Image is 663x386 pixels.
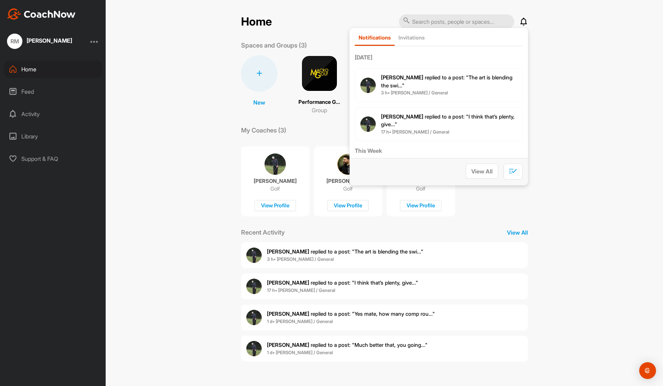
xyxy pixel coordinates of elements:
span: replied to a post : "Much better that, you going..." [267,342,428,348]
img: user avatar [360,78,376,93]
div: [PERSON_NAME] [27,38,72,43]
div: View Profile [327,200,369,212]
div: RM [7,34,22,49]
div: View Profile [400,200,442,212]
b: 17 h • [PERSON_NAME] / General [381,129,449,135]
p: [PERSON_NAME] [326,178,369,185]
b: [PERSON_NAME] [267,342,309,348]
p: Notifications [359,34,391,41]
label: This Week [355,146,523,155]
img: user avatar [360,116,376,132]
span: replied to a post : "The art is blending the swi..." [267,248,423,255]
img: coach avatar [265,153,286,175]
a: Performance GroupGroup [298,55,340,114]
p: View All [507,228,528,237]
div: Home [4,60,103,78]
span: replied to a post : "The art is blending the swi..." [381,74,513,89]
span: View All [471,168,493,175]
div: Support & FAQ [4,150,103,167]
p: Golf [343,185,353,192]
button: View All [466,164,498,179]
img: square_a52b06147c2652f14c93095340da76ea.png [301,55,338,92]
input: Search posts, people or spaces... [399,14,514,29]
b: 3 h • [PERSON_NAME] / General [381,90,448,95]
span: replied to a post : "Yes mate, how many comp rou..." [267,310,435,317]
p: Golf [270,185,280,192]
div: Library [4,128,103,145]
b: [PERSON_NAME] [267,310,309,317]
p: Recent Activity [241,228,285,237]
p: Golf [416,185,425,192]
p: Group [312,106,327,114]
img: coach avatar [337,153,359,175]
b: [PERSON_NAME] [381,113,423,120]
b: 1 d • [PERSON_NAME] / General [267,350,333,355]
div: Open Intercom Messenger [639,362,656,379]
img: user avatar [246,279,262,294]
p: Spaces and Groups (3) [241,41,307,50]
img: user avatar [246,310,262,325]
label: [DATE] [355,53,523,62]
img: CoachNow [7,8,76,20]
p: New [253,98,265,107]
img: user avatar [246,248,262,263]
div: View Profile [254,200,296,212]
p: Invitations [398,34,425,41]
p: [PERSON_NAME] [254,178,297,185]
b: [PERSON_NAME] [381,74,423,81]
img: user avatar [246,341,262,356]
p: Performance Group [298,98,340,106]
div: Feed [4,83,103,100]
b: 17 h • [PERSON_NAME] / General [267,287,335,293]
b: 3 h • [PERSON_NAME] / General [267,256,334,262]
b: [PERSON_NAME] [267,248,309,255]
div: Activity [4,105,103,123]
span: replied to a post : "I think that’s plenty, give..." [267,279,418,286]
b: 1 d • [PERSON_NAME] / General [267,319,333,324]
b: [PERSON_NAME] [267,279,309,286]
span: replied to a post : "I think that’s plenty, give..." [381,113,515,128]
p: My Coaches (3) [241,126,286,135]
h2: Home [241,15,272,29]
